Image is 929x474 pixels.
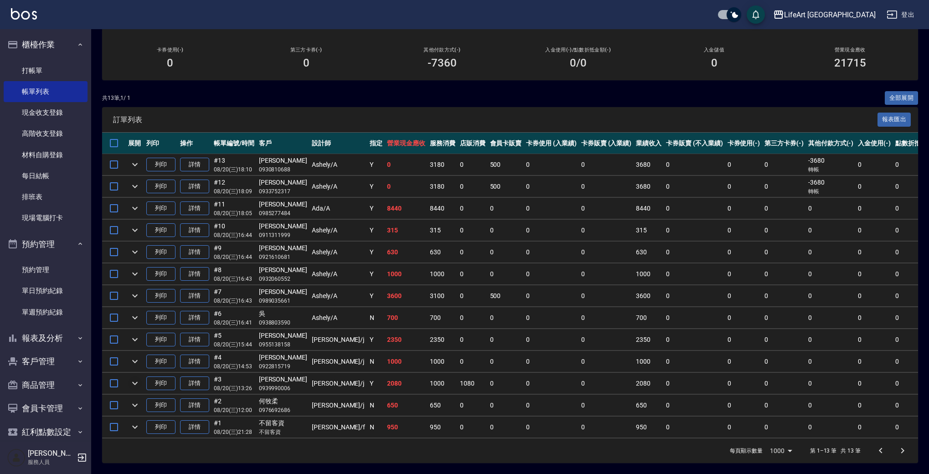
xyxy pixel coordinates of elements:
[180,420,209,434] a: 詳情
[579,133,634,154] th: 卡券販賣 (入業績)
[128,289,142,303] button: expand row
[385,307,428,329] td: 700
[249,47,363,53] h2: 第三方卡券(-)
[214,340,254,349] p: 08/20 (三) 15:44
[664,329,725,350] td: 0
[488,351,524,372] td: 0
[856,263,893,285] td: 0
[259,331,307,340] div: [PERSON_NAME]
[212,285,257,307] td: #7
[259,287,307,297] div: [PERSON_NAME]
[428,154,458,175] td: 3180
[524,176,579,197] td: 0
[385,220,428,241] td: 315
[259,178,307,187] div: [PERSON_NAME]
[146,398,175,412] button: 列印
[146,180,175,194] button: 列印
[128,355,142,368] button: expand row
[806,263,856,285] td: 0
[762,351,806,372] td: 0
[806,285,856,307] td: 0
[367,329,385,350] td: Y
[634,285,664,307] td: 3600
[725,329,763,350] td: 0
[180,223,209,237] a: 詳情
[856,351,893,372] td: 0
[634,307,664,329] td: 700
[664,198,725,219] td: 0
[524,133,579,154] th: 卡券使用 (入業績)
[310,242,367,263] td: Ashely /A
[214,253,254,261] p: 08/20 (三) 16:44
[4,123,88,144] a: 高階收支登錄
[806,242,856,263] td: 0
[634,154,664,175] td: 3680
[180,201,209,216] a: 詳情
[524,198,579,219] td: 0
[634,351,664,372] td: 1000
[428,57,457,69] h3: -7360
[806,329,856,350] td: 0
[214,209,254,217] p: 08/20 (三) 18:05
[488,329,524,350] td: 0
[4,350,88,373] button: 客戶管理
[488,242,524,263] td: 0
[310,198,367,219] td: Ada /A
[725,285,763,307] td: 0
[524,242,579,263] td: 0
[4,326,88,350] button: 報表及分析
[579,198,634,219] td: 0
[579,329,634,350] td: 0
[128,398,142,412] button: expand row
[212,176,257,197] td: #12
[725,220,763,241] td: 0
[128,333,142,346] button: expand row
[367,263,385,285] td: Y
[310,220,367,241] td: Ashely /A
[856,198,893,219] td: 0
[793,47,907,53] h2: 營業現金應收
[212,263,257,285] td: #8
[28,458,74,466] p: 服務人員
[259,187,307,196] p: 0933752317
[634,329,664,350] td: 2350
[524,220,579,241] td: 0
[310,307,367,329] td: Ashely /A
[725,176,763,197] td: 0
[885,91,919,105] button: 全部展開
[725,242,763,263] td: 0
[367,220,385,241] td: Y
[4,280,88,301] a: 單日預約紀錄
[259,231,307,239] p: 0911311999
[634,133,664,154] th: 業績收入
[212,307,257,329] td: #6
[113,47,227,53] h2: 卡券使用(-)
[146,201,175,216] button: 列印
[428,133,458,154] th: 服務消費
[310,133,367,154] th: 設計師
[458,198,488,219] td: 0
[806,133,856,154] th: 其他付款方式(-)
[488,176,524,197] td: 500
[385,329,428,350] td: 2350
[634,176,664,197] td: 3680
[259,309,307,319] div: 吳
[4,259,88,280] a: 預約管理
[128,201,142,215] button: expand row
[570,57,587,69] h3: 0 /0
[428,329,458,350] td: 2350
[214,297,254,305] p: 08/20 (三) 16:43
[458,351,488,372] td: 0
[458,307,488,329] td: 0
[428,220,458,241] td: 315
[4,302,88,323] a: 單週預約紀錄
[634,242,664,263] td: 630
[259,222,307,231] div: [PERSON_NAME]
[180,158,209,172] a: 詳情
[428,242,458,263] td: 630
[128,180,142,193] button: expand row
[367,242,385,263] td: Y
[128,158,142,171] button: expand row
[579,307,634,329] td: 0
[762,263,806,285] td: 0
